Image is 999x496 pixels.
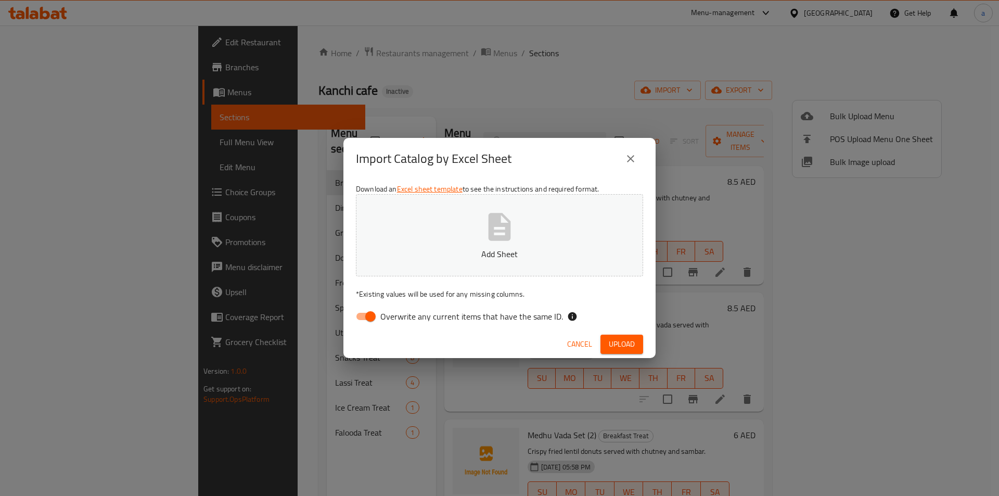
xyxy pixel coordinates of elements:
svg: If the overwrite option isn't selected, then the items that match an existing ID will be ignored ... [567,311,578,322]
h2: Import Catalog by Excel Sheet [356,150,511,167]
div: Download an to see the instructions and required format. [343,180,656,330]
span: Cancel [567,338,592,351]
button: Upload [600,335,643,354]
span: Upload [609,338,635,351]
button: Cancel [563,335,596,354]
span: Overwrite any current items that have the same ID. [380,310,563,323]
button: Add Sheet [356,194,643,276]
button: close [618,146,643,171]
a: Excel sheet template [397,182,463,196]
p: Existing values will be used for any missing columns. [356,289,643,299]
p: Add Sheet [372,248,627,260]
